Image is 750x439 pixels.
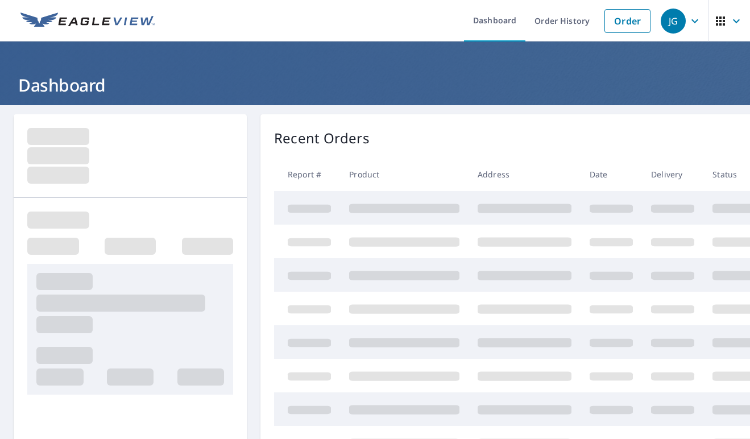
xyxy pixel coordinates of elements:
[274,128,370,148] p: Recent Orders
[642,158,703,191] th: Delivery
[661,9,686,34] div: JG
[14,73,736,97] h1: Dashboard
[581,158,642,191] th: Date
[469,158,581,191] th: Address
[604,9,650,33] a: Order
[274,158,340,191] th: Report #
[340,158,469,191] th: Product
[20,13,155,30] img: EV Logo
